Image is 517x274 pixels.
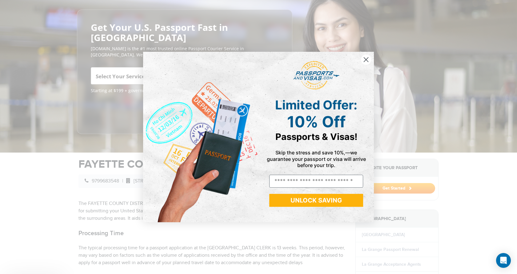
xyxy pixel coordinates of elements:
button: UNLOCK SAVING [269,194,363,207]
button: Close dialog [361,54,371,65]
img: de9cda0d-0715-46ca-9a25-073762a91ba7.png [143,52,258,222]
span: Skip the stress and save 10%,—we guarantee your passport or visa will arrive before your trip. [267,149,366,168]
div: Open Intercom Messenger [496,253,511,268]
span: Limited Offer: [275,97,357,112]
span: Passports & Visas! [275,131,357,142]
img: passports and visas [293,61,339,90]
span: 10% Off [287,112,346,131]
